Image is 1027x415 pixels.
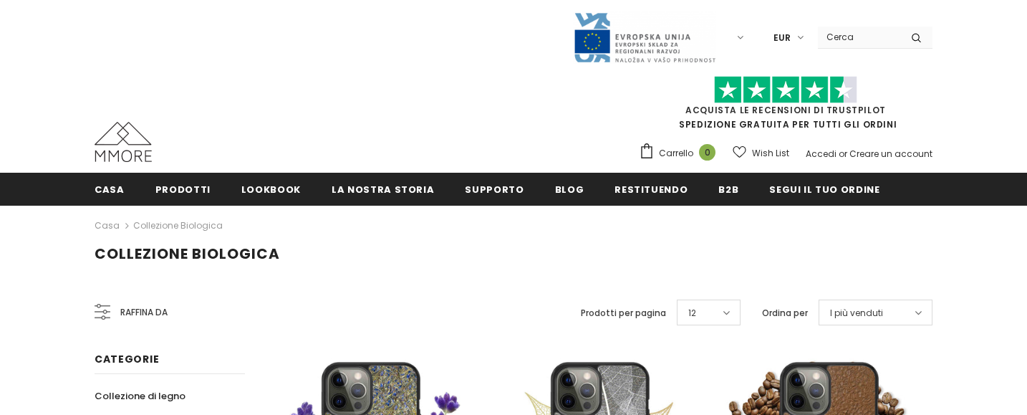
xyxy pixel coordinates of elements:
[332,173,434,205] a: La nostra storia
[241,173,301,205] a: Lookbook
[241,183,301,196] span: Lookbook
[688,306,696,320] span: 12
[614,183,688,196] span: Restituendo
[714,76,857,104] img: Fidati di Pilot Stars
[685,104,886,116] a: Acquista le recensioni di TrustPilot
[718,183,738,196] span: B2B
[806,148,836,160] a: Accedi
[332,183,434,196] span: La nostra storia
[155,183,211,196] span: Prodotti
[120,305,168,320] span: Raffina da
[555,173,584,205] a: Blog
[639,82,932,130] span: SPEDIZIONE GRATUITA PER TUTTI GLI ORDINI
[95,183,125,196] span: Casa
[573,31,716,43] a: Javni Razpis
[818,27,900,47] input: Search Site
[718,173,738,205] a: B2B
[555,183,584,196] span: Blog
[752,146,789,161] span: Wish List
[769,183,879,196] span: Segui il tuo ordine
[95,217,120,234] a: Casa
[95,122,152,162] img: Casi MMORE
[95,352,159,366] span: Categorie
[614,173,688,205] a: Restituendo
[639,143,723,164] a: Carrello 0
[769,173,879,205] a: Segui il tuo ordine
[465,183,524,196] span: supporto
[465,173,524,205] a: supporto
[699,144,715,161] span: 0
[659,146,693,161] span: Carrello
[573,11,716,64] img: Javni Razpis
[733,140,789,166] a: Wish List
[762,306,808,320] label: Ordina per
[155,173,211,205] a: Prodotti
[839,148,847,160] span: or
[849,148,932,160] a: Creare un account
[95,244,280,264] span: Collezione biologica
[133,219,223,232] a: Collezione biologica
[95,173,125,205] a: Casa
[773,31,791,45] span: EUR
[830,306,883,320] span: I più venduti
[95,383,185,409] a: Collezione di legno
[581,306,666,320] label: Prodotti per pagina
[95,389,185,403] span: Collezione di legno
